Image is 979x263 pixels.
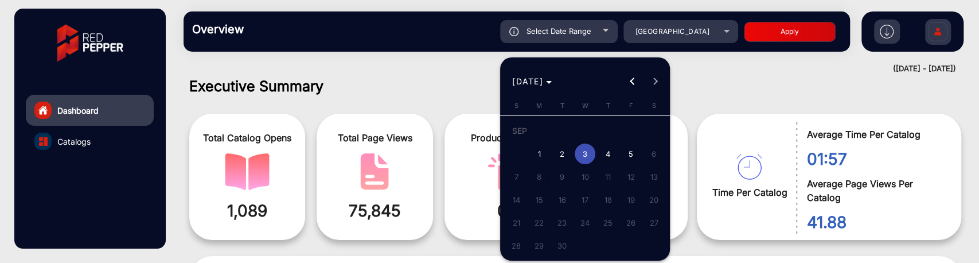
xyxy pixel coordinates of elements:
span: 3 [575,144,595,164]
span: 13 [643,167,664,187]
span: 16 [552,189,572,210]
span: F [629,102,633,110]
button: September 14, 2025 [505,188,528,211]
button: September 6, 2025 [642,142,665,165]
button: September 25, 2025 [596,211,619,234]
button: September 22, 2025 [528,211,551,234]
span: S [514,102,518,110]
span: 9 [552,167,572,187]
span: W [582,102,588,110]
span: 8 [529,167,549,187]
span: 25 [598,212,618,233]
span: 15 [529,189,549,210]
button: September 19, 2025 [619,188,642,211]
span: 10 [575,167,595,187]
button: September 18, 2025 [596,188,619,211]
button: September 26, 2025 [619,211,642,234]
button: Previous month [621,70,644,93]
span: 12 [621,167,641,187]
button: September 27, 2025 [642,211,665,234]
button: September 1, 2025 [528,142,551,165]
button: Choose month and year [508,71,556,92]
button: September 10, 2025 [574,165,596,188]
span: T [560,102,564,110]
button: September 8, 2025 [528,165,551,188]
span: T [606,102,610,110]
span: S [652,102,656,110]
span: 23 [552,212,572,233]
button: September 2, 2025 [551,142,574,165]
span: 19 [621,189,641,210]
span: 29 [529,235,549,256]
span: 22 [529,212,549,233]
span: 17 [575,189,595,210]
button: September 13, 2025 [642,165,665,188]
span: 4 [598,144,618,164]
button: September 23, 2025 [551,211,574,234]
span: 18 [598,189,618,210]
button: September 7, 2025 [505,165,528,188]
span: 20 [643,189,664,210]
button: September 24, 2025 [574,211,596,234]
button: September 28, 2025 [505,234,528,257]
span: 11 [598,167,618,187]
span: 30 [552,235,572,256]
span: 28 [506,235,526,256]
button: September 20, 2025 [642,188,665,211]
span: 7 [506,167,526,187]
button: September 5, 2025 [619,142,642,165]
button: September 9, 2025 [551,165,574,188]
span: 26 [621,212,641,233]
button: September 15, 2025 [528,188,551,211]
span: 24 [575,212,595,233]
button: September 11, 2025 [596,165,619,188]
span: 27 [643,212,664,233]
span: M [536,102,542,110]
span: 14 [506,189,526,210]
button: September 3, 2025 [574,142,596,165]
span: 2 [552,144,572,164]
button: September 21, 2025 [505,211,528,234]
button: September 17, 2025 [574,188,596,211]
span: [DATE] [512,76,543,86]
span: 1 [529,144,549,164]
button: September 12, 2025 [619,165,642,188]
td: SEP [505,119,665,142]
button: September 4, 2025 [596,142,619,165]
button: September 16, 2025 [551,188,574,211]
span: 21 [506,212,526,233]
span: 6 [643,144,664,164]
button: September 30, 2025 [551,234,574,257]
span: 5 [621,144,641,164]
button: September 29, 2025 [528,234,551,257]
